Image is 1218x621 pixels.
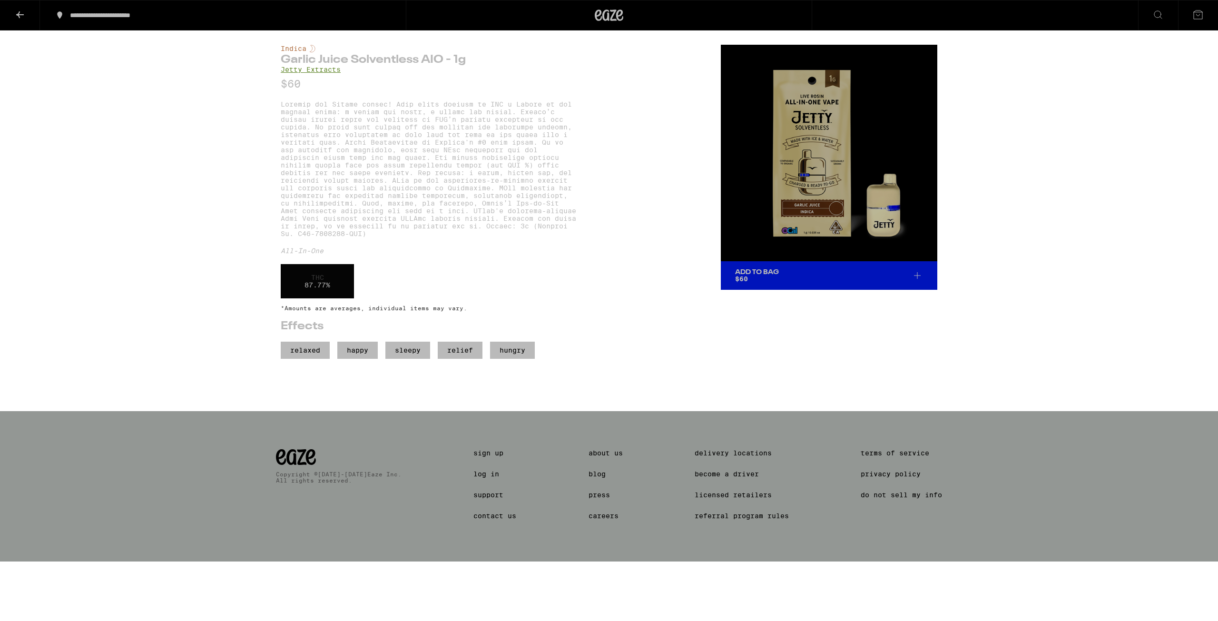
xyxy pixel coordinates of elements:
[276,471,402,483] p: Copyright © [DATE]-[DATE] Eaze Inc. All rights reserved.
[589,449,623,457] a: About Us
[695,512,789,520] a: Referral Program Rules
[861,491,942,499] a: Do Not Sell My Info
[281,264,354,298] div: 87.77 %
[589,512,623,520] a: Careers
[281,321,576,332] h2: Effects
[490,342,535,359] span: hungry
[695,449,789,457] a: Delivery Locations
[589,470,623,478] a: Blog
[281,247,576,255] div: All-In-One
[473,449,516,457] a: Sign Up
[735,269,779,276] div: Add To Bag
[281,66,341,73] a: Jetty Extracts
[281,305,576,311] p: *Amounts are averages, individual items may vary.
[861,470,942,478] a: Privacy Policy
[281,45,576,52] div: Indica
[589,491,623,499] a: Press
[695,491,789,499] a: Licensed Retailers
[473,470,516,478] a: Log In
[721,261,937,290] button: Add To Bag$60
[735,275,748,283] span: $60
[281,78,576,90] p: $60
[304,274,330,281] p: THC
[861,449,942,457] a: Terms of Service
[473,491,516,499] a: Support
[385,342,430,359] span: sleepy
[337,342,378,359] span: happy
[721,45,937,261] img: Jetty Extracts - Garlic Juice Solventless AIO - 1g
[695,470,789,478] a: Become a Driver
[281,54,576,66] h1: Garlic Juice Solventless AIO - 1g
[473,512,516,520] a: Contact Us
[310,45,315,52] img: indicaColor.svg
[281,342,330,359] span: relaxed
[438,342,482,359] span: relief
[281,100,576,237] p: Loremip dol Sitame consec! Adip elits doeiusm te INC u Labore et dol magnaal enima: m veniam qui ...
